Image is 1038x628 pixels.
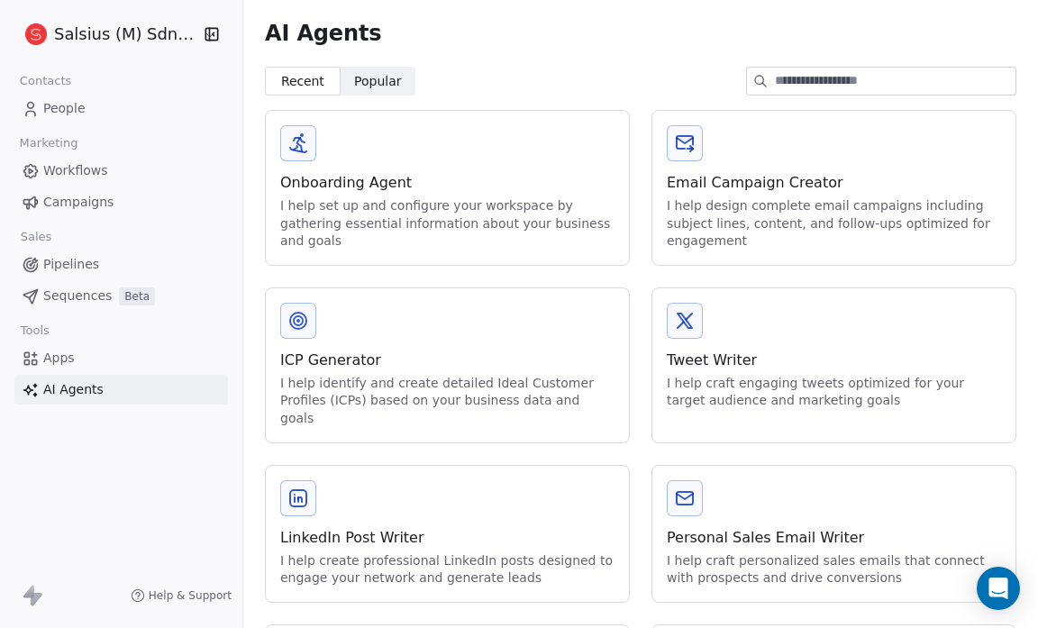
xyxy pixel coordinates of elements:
[667,172,1001,194] div: Email Campaign Creator
[13,317,57,344] span: Tools
[43,349,75,368] span: Apps
[280,552,615,587] div: I help create professional LinkedIn posts designed to engage your network and generate leads
[43,99,86,118] span: People
[43,161,108,180] span: Workflows
[13,223,59,250] span: Sales
[14,281,228,311] a: SequencesBeta
[977,567,1020,610] div: Open Intercom Messenger
[12,68,79,95] span: Contacts
[14,343,228,373] a: Apps
[280,350,615,371] div: ICP Generator
[280,375,615,428] div: I help identify and create detailed Ideal Customer Profiles (ICPs) based on your business data an...
[14,94,228,123] a: People
[25,23,47,45] img: logo%20salsius.png
[22,19,192,50] button: Salsius (M) Sdn Bhd
[265,20,381,47] span: AI Agents
[43,255,99,274] span: Pipelines
[54,23,199,46] span: Salsius (M) Sdn Bhd
[280,172,615,194] div: Onboarding Agent
[14,156,228,186] a: Workflows
[14,250,228,279] a: Pipelines
[43,193,114,212] span: Campaigns
[12,130,86,157] span: Marketing
[14,187,228,217] a: Campaigns
[149,588,232,603] span: Help & Support
[667,552,1001,587] div: I help craft personalized sales emails that connect with prospects and drive conversions
[280,197,615,250] div: I help set up and configure your workspace by gathering essential information about your business...
[354,72,402,91] span: Popular
[131,588,232,603] a: Help & Support
[667,527,1001,549] div: Personal Sales Email Writer
[119,287,155,305] span: Beta
[667,350,1001,371] div: Tweet Writer
[43,380,104,399] span: AI Agents
[667,197,1001,250] div: I help design complete email campaigns including subject lines, content, and follow-ups optimized...
[280,527,615,549] div: LinkedIn Post Writer
[667,375,1001,410] div: I help craft engaging tweets optimized for your target audience and marketing goals
[43,287,112,305] span: Sequences
[14,375,228,405] a: AI Agents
